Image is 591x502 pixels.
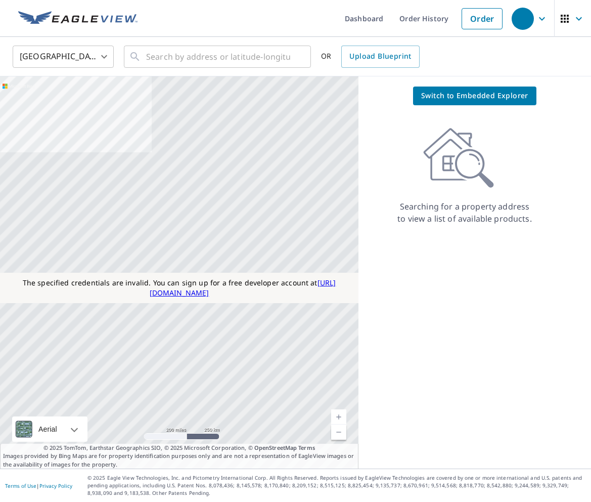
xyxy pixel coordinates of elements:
p: © 2025 Eagle View Technologies, Inc. and Pictometry International Corp. All Rights Reserved. Repo... [87,474,586,497]
a: Order [462,8,503,29]
div: Aerial [12,416,87,442]
a: [URL][DOMAIN_NAME] [150,278,336,298]
a: Upload Blueprint [341,46,419,68]
div: [GEOGRAPHIC_DATA] [13,43,114,71]
a: OpenStreetMap [254,444,297,451]
a: Current Level 5, Zoom In [331,409,346,425]
span: © 2025 TomTom, Earthstar Geographics SIO, © 2025 Microsoft Corporation, © [43,444,315,452]
input: Search by address or latitude-longitude [146,43,290,71]
p: | [5,483,72,489]
a: Terms of Use [5,482,36,489]
p: Searching for a property address to view a list of available products. [397,200,532,225]
div: Aerial [35,416,60,442]
a: Terms [298,444,315,451]
a: Privacy Policy [39,482,72,489]
span: Upload Blueprint [349,50,411,63]
span: Switch to Embedded Explorer [421,90,528,102]
button: Switch to Embedded Explorer [413,87,536,105]
img: EV Logo [18,11,138,26]
div: OR [321,46,420,68]
a: Current Level 5, Zoom Out [331,425,346,440]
